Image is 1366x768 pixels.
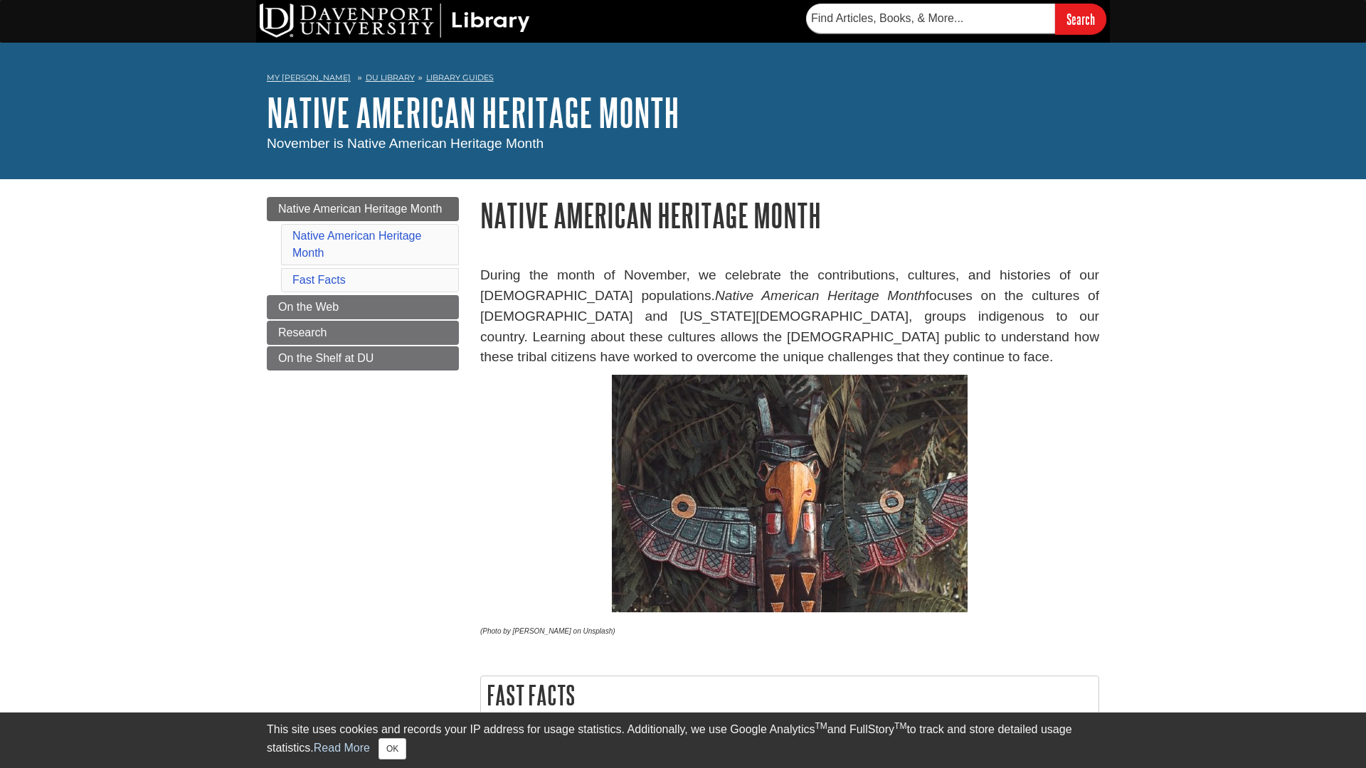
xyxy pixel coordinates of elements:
sup: TM [894,721,906,731]
span: On the Web [278,301,339,313]
h2: Fast Facts [481,676,1098,714]
nav: breadcrumb [267,68,1099,91]
input: Search [1055,4,1106,34]
input: Find Articles, Books, & More... [806,4,1055,33]
a: Library Guides [426,73,494,82]
div: This site uses cookies and records your IP address for usage statistics. Additionally, we use Goo... [267,721,1099,759]
a: Native American Heritage Month [292,230,421,259]
img: totem [612,375,968,612]
span: November is Native American Heritage Month [267,136,544,151]
sup: TM [815,721,827,731]
a: Native American Heritage Month [267,197,459,221]
a: On the Web [267,295,459,319]
p: During the month of November, we celebrate the contributions, cultures, and histories of our [DEM... [480,265,1099,368]
h1: Native American Heritage Month [480,197,1099,233]
button: Close [378,738,406,759]
a: On the Shelf at DU [267,346,459,370]
div: Guide Page Menu [267,197,459,370]
a: Research [267,321,459,345]
span: Native American Heritage Month [278,203,442,215]
span: Research [278,326,327,338]
em: Native American Heritage Month [715,288,926,303]
a: Read More [314,742,370,754]
a: Native American Heritage Month [267,90,679,134]
a: My [PERSON_NAME] [267,72,351,84]
em: (Photo by [PERSON_NAME] on Unsplash) [480,627,615,635]
a: DU Library [366,73,415,82]
span: On the Shelf at DU [278,352,374,364]
a: Fast Facts [292,274,346,286]
form: Searches DU Library's articles, books, and more [806,4,1106,34]
img: DU Library [260,4,530,38]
